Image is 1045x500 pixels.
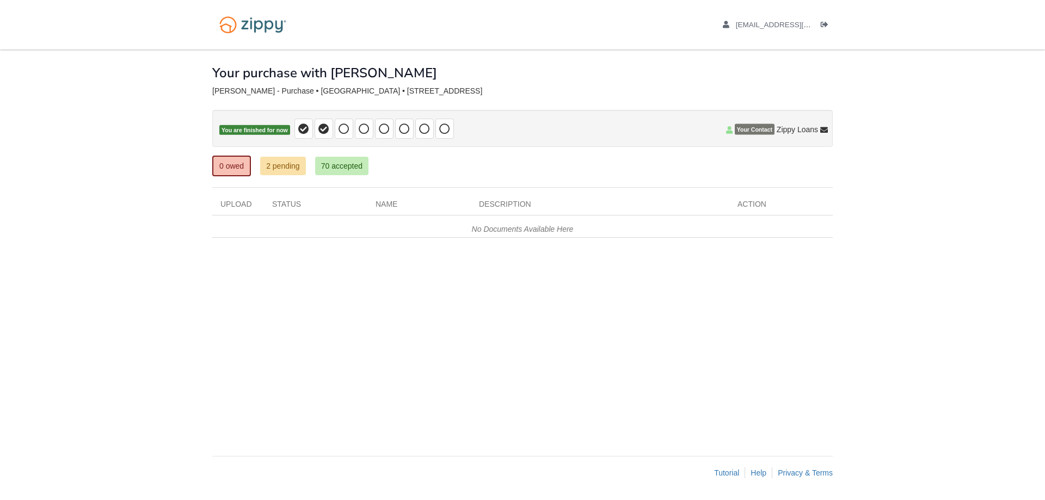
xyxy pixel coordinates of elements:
[735,124,774,135] span: Your Contact
[212,87,833,96] div: [PERSON_NAME] - Purchase • [GEOGRAPHIC_DATA] • [STREET_ADDRESS]
[723,21,860,32] a: edit profile
[472,225,574,233] em: No Documents Available Here
[729,199,833,215] div: Action
[212,66,437,80] h1: Your purchase with [PERSON_NAME]
[264,199,367,215] div: Status
[260,157,306,175] a: 2 pending
[212,156,251,176] a: 0 owed
[736,21,860,29] span: maxmaldonado31@gmail.com
[778,468,833,477] a: Privacy & Terms
[219,125,290,135] span: You are finished for now
[821,21,833,32] a: Log out
[751,468,766,477] a: Help
[212,199,264,215] div: Upload
[777,124,818,135] span: Zippy Loans
[212,11,293,39] img: Logo
[714,468,739,477] a: Tutorial
[315,157,368,175] a: 70 accepted
[471,199,729,215] div: Description
[367,199,471,215] div: Name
